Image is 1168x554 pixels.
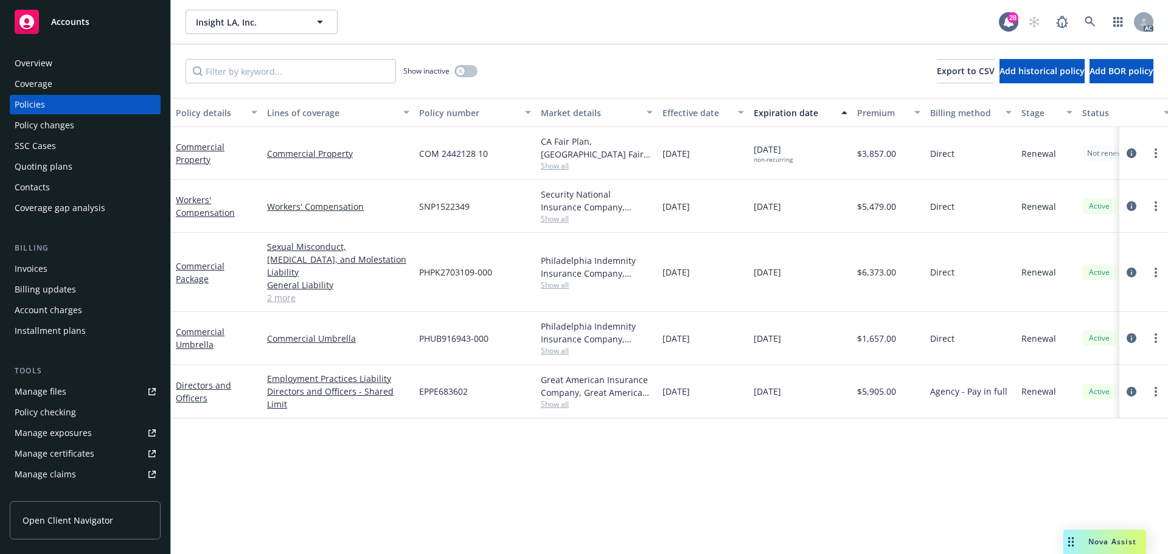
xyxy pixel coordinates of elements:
[1106,10,1130,34] a: Switch app
[541,254,653,280] div: Philadelphia Indemnity Insurance Company, [GEOGRAPHIC_DATA] Insurance Companies
[267,291,409,304] a: 2 more
[541,106,639,119] div: Market details
[754,266,781,279] span: [DATE]
[10,5,161,39] a: Accounts
[10,423,161,443] a: Manage exposures
[267,240,409,279] a: Sexual Misconduct, [MEDICAL_DATA], and Molestation Liability
[1087,386,1111,397] span: Active
[754,200,781,213] span: [DATE]
[171,98,262,127] button: Policy details
[15,74,52,94] div: Coverage
[1063,530,1146,554] button: Nova Assist
[541,135,653,161] div: CA Fair Plan, [GEOGRAPHIC_DATA] Fair plan
[10,485,161,505] a: Manage BORs
[930,106,998,119] div: Billing method
[196,16,301,29] span: Insight LA, Inc.
[1022,10,1046,34] a: Start snowing
[1149,384,1163,399] a: more
[1124,199,1139,213] a: circleInformation
[749,98,852,127] button: Expiration date
[930,385,1007,398] span: Agency - Pay in full
[930,266,954,279] span: Direct
[541,161,653,171] span: Show all
[15,444,94,463] div: Manage certificates
[10,259,161,279] a: Invoices
[852,98,925,127] button: Premium
[186,10,338,34] button: Insight LA, Inc.
[930,332,954,345] span: Direct
[1021,385,1056,398] span: Renewal
[15,403,76,422] div: Policy checking
[414,98,536,127] button: Policy number
[262,98,414,127] button: Lines of coverage
[937,59,995,83] button: Export to CSV
[754,143,793,164] span: [DATE]
[1007,12,1018,23] div: 28
[1021,147,1056,160] span: Renewal
[15,321,86,341] div: Installment plans
[15,382,66,401] div: Manage files
[10,300,161,320] a: Account charges
[10,382,161,401] a: Manage files
[1087,333,1111,344] span: Active
[1087,201,1111,212] span: Active
[1078,10,1102,34] a: Search
[937,65,995,77] span: Export to CSV
[999,59,1085,83] button: Add historical policy
[999,65,1085,77] span: Add historical policy
[419,385,468,398] span: EPPE683602
[857,200,896,213] span: $5,479.00
[1087,267,1111,278] span: Active
[754,332,781,345] span: [DATE]
[176,379,231,404] a: Directors and Officers
[51,17,89,27] span: Accounts
[662,266,690,279] span: [DATE]
[857,332,896,345] span: $1,657.00
[419,106,518,119] div: Policy number
[541,280,653,290] span: Show all
[10,95,161,114] a: Policies
[541,213,653,224] span: Show all
[15,178,50,197] div: Contacts
[10,280,161,299] a: Billing updates
[662,385,690,398] span: [DATE]
[541,320,653,345] div: Philadelphia Indemnity Insurance Company, [GEOGRAPHIC_DATA] Insurance Companies
[419,147,488,160] span: COM 2442128 10
[930,200,954,213] span: Direct
[186,59,396,83] input: Filter by keyword...
[15,157,72,176] div: Quoting plans
[662,200,690,213] span: [DATE]
[15,485,72,505] div: Manage BORs
[541,399,653,409] span: Show all
[419,266,492,279] span: PHPK2703109-000
[10,178,161,197] a: Contacts
[10,365,161,377] div: Tools
[857,147,896,160] span: $3,857.00
[15,136,56,156] div: SSC Cases
[754,385,781,398] span: [DATE]
[10,136,161,156] a: SSC Cases
[403,66,450,76] span: Show inactive
[267,106,396,119] div: Lines of coverage
[1149,199,1163,213] a: more
[15,280,76,299] div: Billing updates
[754,156,793,164] div: non-recurring
[10,444,161,463] a: Manage certificates
[658,98,749,127] button: Effective date
[15,300,82,320] div: Account charges
[1124,384,1139,399] a: circleInformation
[1124,331,1139,345] a: circleInformation
[1021,332,1056,345] span: Renewal
[754,106,834,119] div: Expiration date
[1090,65,1153,77] span: Add BOR policy
[23,514,113,527] span: Open Client Navigator
[662,106,731,119] div: Effective date
[267,200,409,213] a: Workers' Compensation
[536,98,658,127] button: Market details
[10,54,161,73] a: Overview
[176,194,235,218] a: Workers' Compensation
[857,385,896,398] span: $5,905.00
[267,279,409,291] a: General Liability
[1087,148,1133,159] span: Not renewing
[176,260,224,285] a: Commercial Package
